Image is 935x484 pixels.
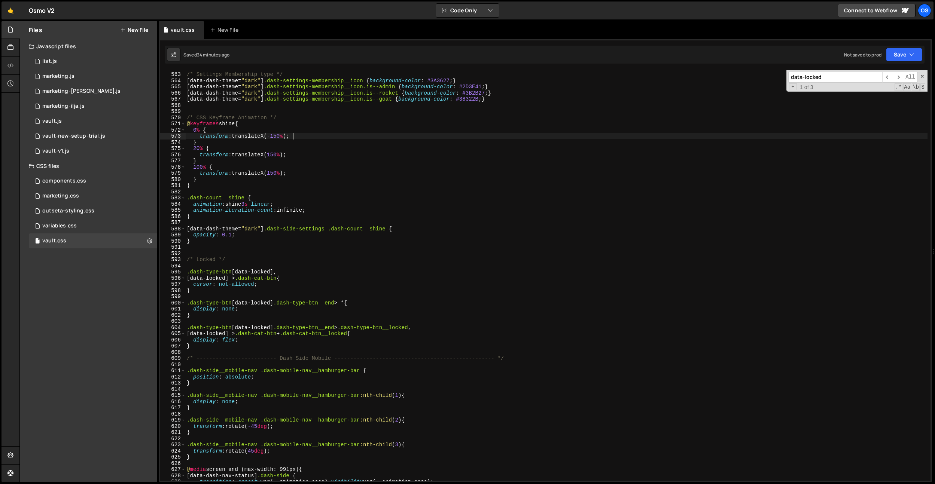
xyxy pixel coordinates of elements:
[20,39,157,54] div: Javascript files
[160,96,186,102] div: 567
[120,27,148,33] button: New File
[160,442,186,448] div: 623
[42,208,94,214] div: outseta-styling.css
[160,152,186,158] div: 576
[160,386,186,393] div: 614
[160,275,186,282] div: 596
[160,170,186,177] div: 579
[160,195,186,201] div: 583
[160,306,186,312] div: 601
[42,73,74,80] div: marketing.js
[160,460,186,467] div: 626
[210,26,241,34] div: New File
[160,288,186,294] div: 598
[160,312,186,319] div: 602
[160,337,186,343] div: 606
[160,368,186,374] div: 611
[183,52,229,58] div: Saved
[29,129,157,144] div: 16596/45152.js
[20,159,157,174] div: CSS files
[29,174,157,189] div: 16596/45511.css
[160,201,186,208] div: 584
[160,140,186,146] div: 574
[918,4,931,17] a: Os
[160,183,186,189] div: 581
[160,436,186,442] div: 622
[160,102,186,109] div: 568
[160,448,186,454] div: 624
[29,84,157,99] div: 16596/45424.js
[903,83,911,91] span: CaseSensitive Search
[160,355,186,362] div: 609
[42,193,79,199] div: marketing.css
[29,144,157,159] div: 16596/45132.js
[160,108,186,115] div: 569
[160,177,186,183] div: 580
[29,233,157,248] div: 16596/45153.css
[42,133,105,140] div: vault-new-setup-trial.js
[160,269,186,275] div: 595
[160,473,186,479] div: 628
[160,300,186,306] div: 600
[160,145,186,152] div: 575
[42,58,57,65] div: list.js
[160,90,186,97] div: 566
[160,207,186,214] div: 585
[160,257,186,263] div: 593
[160,454,186,460] div: 625
[1,1,20,19] a: 🤙
[160,71,186,78] div: 563
[160,263,186,269] div: 594
[160,405,186,411] div: 617
[160,220,186,226] div: 587
[29,218,157,233] div: 16596/45154.css
[160,331,186,337] div: 605
[882,72,893,83] span: ​
[886,48,922,61] button: Save
[160,164,186,171] div: 578
[160,362,186,368] div: 610
[29,114,157,129] div: 16596/45133.js
[160,411,186,417] div: 618
[788,72,882,83] input: Search for
[838,4,916,17] a: Connect to Webflow
[42,148,69,154] div: vault-v1.js
[160,232,186,238] div: 589
[160,115,186,121] div: 570
[42,103,85,110] div: marketing-ilja.js
[29,99,157,114] div: 16596/45423.js
[160,392,186,399] div: 615
[160,417,186,423] div: 619
[160,429,186,436] div: 621
[912,83,920,91] span: Whole Word Search
[436,4,499,17] button: Code Only
[844,52,881,58] div: Not saved to prod
[160,281,186,288] div: 597
[29,54,157,69] div: 16596/45151.js
[160,343,186,349] div: 607
[895,83,902,91] span: RegExp Search
[160,127,186,134] div: 572
[42,178,86,184] div: components.css
[797,84,816,91] span: 1 of 3
[42,118,62,125] div: vault.js
[160,244,186,251] div: 591
[160,325,186,331] div: 604
[160,133,186,140] div: 573
[893,72,903,83] span: ​
[29,189,157,203] div: 16596/45446.css
[160,349,186,356] div: 608
[160,423,186,430] div: 620
[29,203,157,218] div: 16596/45156.css
[903,72,918,83] span: Alt-Enter
[920,83,925,91] span: Search In Selection
[789,83,797,91] span: Toggle Replace mode
[29,26,42,34] h2: Files
[42,88,121,95] div: marketing-[PERSON_NAME].js
[160,374,186,380] div: 612
[160,84,186,90] div: 565
[171,26,195,34] div: vault.css
[160,466,186,473] div: 627
[160,158,186,164] div: 577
